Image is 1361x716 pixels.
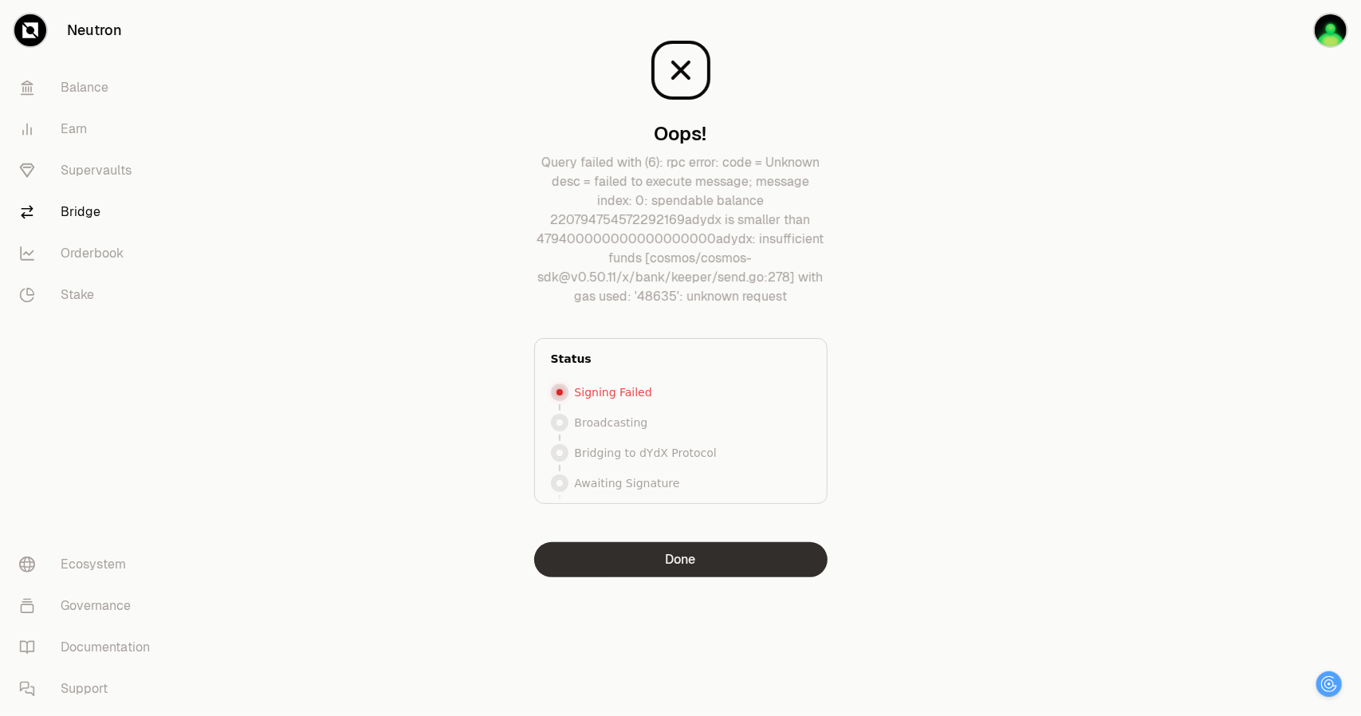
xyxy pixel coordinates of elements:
[534,153,828,306] p: Query failed with (6): rpc error: code = Unknown desc = failed to execute message; message index:...
[534,542,828,577] button: Done
[6,544,172,585] a: Ecosystem
[6,108,172,150] a: Earn
[551,351,592,367] p: Status
[575,415,648,431] p: Broadcasting
[6,150,172,191] a: Supervaults
[6,191,172,233] a: Bridge
[6,274,172,316] a: Stake
[575,384,652,400] p: Signing Failed
[1315,14,1347,46] img: zhirong80
[6,585,172,627] a: Governance
[575,475,680,491] p: Awaiting Signature
[575,445,717,461] p: Bridging to dYdX Protocol
[6,67,172,108] a: Balance
[655,121,707,147] h3: Oops!
[6,668,172,710] a: Support
[6,627,172,668] a: Documentation
[6,233,172,274] a: Orderbook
